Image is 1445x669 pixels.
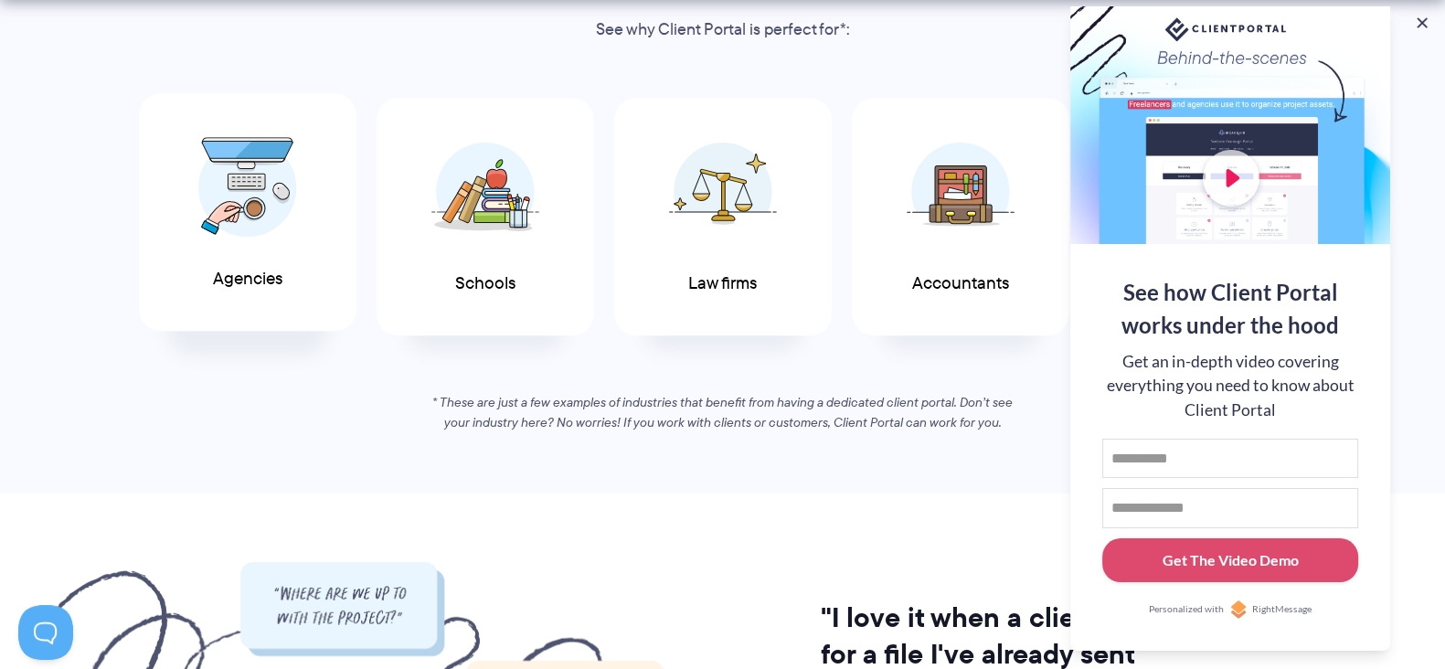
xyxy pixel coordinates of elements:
[1229,600,1248,619] img: Personalized with RightMessage
[852,98,1069,336] a: Accountants
[455,274,515,293] span: Schools
[614,98,832,336] a: Law firms
[139,93,356,332] a: Agencies
[18,605,73,660] iframe: Toggle Customer Support
[1102,350,1358,422] div: Get an in-depth video covering everything you need to know about Client Portal
[1102,600,1358,619] a: Personalized withRightMessage
[1102,538,1358,583] button: Get The Video Demo
[432,393,1013,431] em: * These are just a few examples of industries that benefit from having a dedicated client portal....
[213,270,282,289] span: Agencies
[1252,602,1312,617] span: RightMessage
[487,16,959,44] p: See why Client Portal is perfect for*:
[377,98,594,336] a: Schools
[912,274,1009,293] span: Accountants
[1149,602,1224,617] span: Personalized with
[1163,549,1299,571] div: Get The Video Demo
[1102,276,1358,342] div: See how Client Portal works under the hood
[688,274,757,293] span: Law firms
